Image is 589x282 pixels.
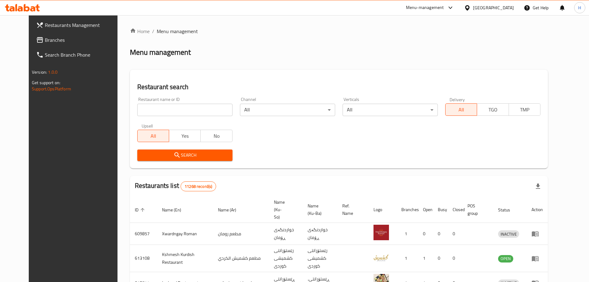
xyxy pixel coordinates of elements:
div: Total records count [181,181,216,191]
button: All [137,130,169,142]
img: Kshmesh Kurdish Restaurant [373,249,389,265]
span: Branches [45,36,122,44]
div: All [240,104,335,116]
th: Logo [369,197,396,223]
a: Search Branch Phone [31,47,127,62]
td: مطعم رومان [213,223,269,245]
span: 11268 record(s) [181,184,216,189]
span: Menu management [157,28,198,35]
label: Delivery [450,97,465,102]
img: Xwardngay Roman [373,225,389,240]
td: Kshmesh Kurdish Restaurant [157,245,213,272]
td: 1 [396,223,418,245]
span: 1.0.0 [48,68,58,76]
th: Action [527,197,548,223]
button: TGO [477,103,509,116]
td: خواردنگەی ڕۆمان [303,223,337,245]
div: [GEOGRAPHIC_DATA] [473,4,514,11]
span: OPEN [498,255,513,262]
td: 609857 [130,223,157,245]
th: Closed [448,197,463,223]
td: خواردنگەی ڕۆمان [269,223,303,245]
button: TMP [509,103,540,116]
div: Menu [531,255,543,262]
button: All [445,103,477,116]
span: POS group [467,202,486,217]
a: Support.OpsPlatform [32,85,71,93]
td: رێستۆرانتی کشمیشى كوردى [269,245,303,272]
h2: Menu management [130,47,191,57]
td: 1 [418,245,433,272]
span: Name (Ar) [218,206,244,214]
div: Export file [531,179,545,194]
span: TGO [480,105,506,114]
span: Search [142,151,228,159]
th: Busy [433,197,448,223]
span: Name (Ku-So) [274,198,295,221]
h2: Restaurants list [135,181,216,191]
span: TMP [511,105,538,114]
span: Get support on: [32,79,60,87]
span: No [203,132,230,141]
th: Branches [396,197,418,223]
span: Search Branch Phone [45,51,122,59]
a: Restaurants Management [31,18,127,33]
a: Branches [31,33,127,47]
td: 0 [433,245,448,272]
span: Version: [32,68,47,76]
label: Upsell [142,124,153,128]
nav: breadcrumb [130,28,548,35]
td: Xwardngay Roman [157,223,213,245]
span: Restaurants Management [45,21,122,29]
td: 0 [433,223,448,245]
div: Menu-management [406,4,444,11]
span: All [140,132,167,141]
span: Status [498,206,518,214]
li: / [152,28,154,35]
button: Search [137,150,233,161]
td: مطعم كشميش الكردي [213,245,269,272]
td: 613108 [130,245,157,272]
div: Menu [531,230,543,237]
button: Yes [169,130,201,142]
span: Name (Ku-Ba) [308,202,330,217]
span: All [448,105,475,114]
span: H [578,4,581,11]
span: Ref. Name [342,202,361,217]
span: Yes [172,132,198,141]
td: رێستۆرانتی کشمیشى كوردى [303,245,337,272]
span: INACTIVE [498,231,519,238]
button: No [200,130,232,142]
td: 0 [448,245,463,272]
h2: Restaurant search [137,82,540,92]
td: 0 [418,223,433,245]
span: ID [135,206,147,214]
div: All [343,104,438,116]
td: 1 [396,245,418,272]
td: 0 [448,223,463,245]
span: Name (En) [162,206,189,214]
a: Home [130,28,150,35]
th: Open [418,197,433,223]
input: Search for restaurant name or ID.. [137,104,233,116]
